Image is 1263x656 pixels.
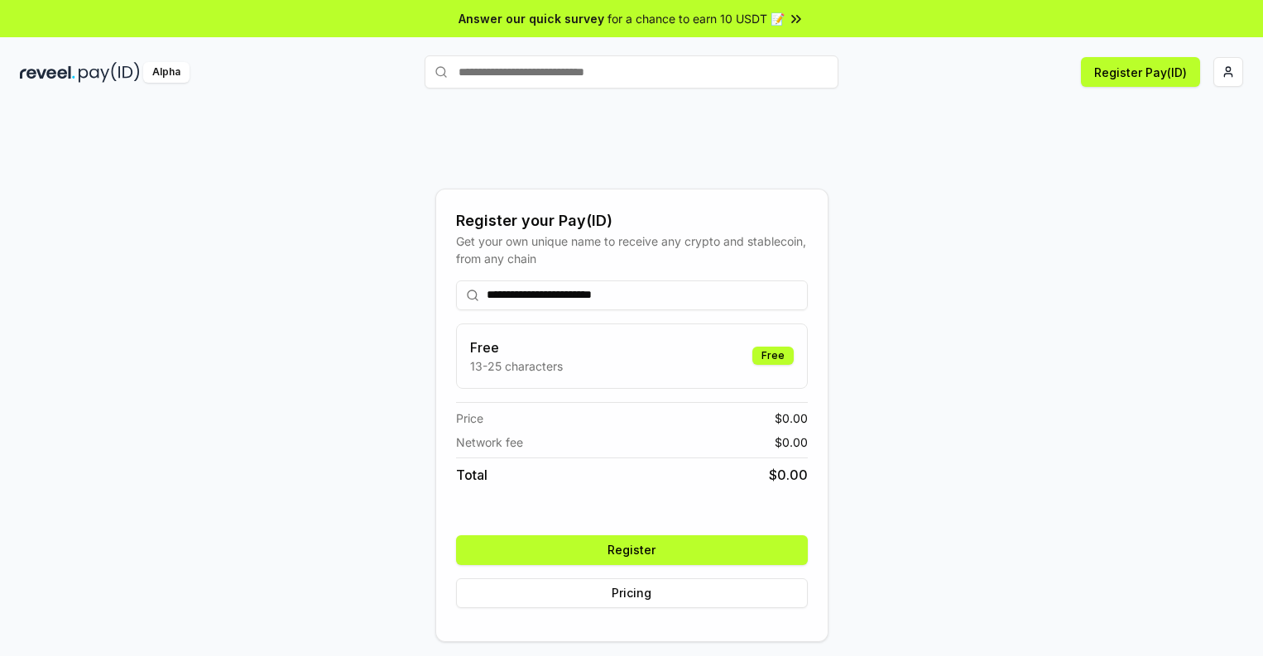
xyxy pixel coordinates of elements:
[775,409,808,427] span: $ 0.00
[456,465,487,485] span: Total
[79,62,140,83] img: pay_id
[470,357,563,375] p: 13-25 characters
[607,10,785,27] span: for a chance to earn 10 USDT 📝
[775,433,808,451] span: $ 0.00
[456,433,523,451] span: Network fee
[752,347,794,365] div: Free
[456,409,483,427] span: Price
[769,465,808,485] span: $ 0.00
[456,232,808,267] div: Get your own unique name to receive any crypto and stablecoin, from any chain
[470,338,563,357] h3: Free
[20,62,75,83] img: reveel_dark
[456,578,808,608] button: Pricing
[143,62,190,83] div: Alpha
[1081,57,1200,87] button: Register Pay(ID)
[456,209,808,232] div: Register your Pay(ID)
[456,535,808,565] button: Register
[459,10,604,27] span: Answer our quick survey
